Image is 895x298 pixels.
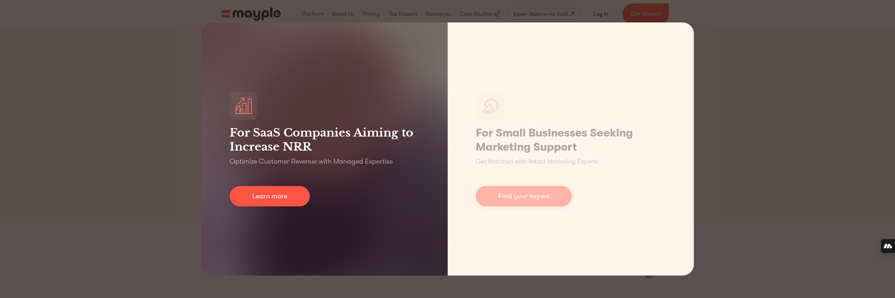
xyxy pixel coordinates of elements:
h1: For Small Businesses Seeking Marketing Support [476,126,666,154]
a: Find your expert [476,186,572,206]
p: Optimize Customer Revenue with Managed Expertise [230,157,393,166]
p: Get Matched with Vetted Marketing Experts [476,157,598,166]
h3: For SaaS Companies Aiming to Increase NRR [230,126,420,154]
a: Learn more [230,186,310,206]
